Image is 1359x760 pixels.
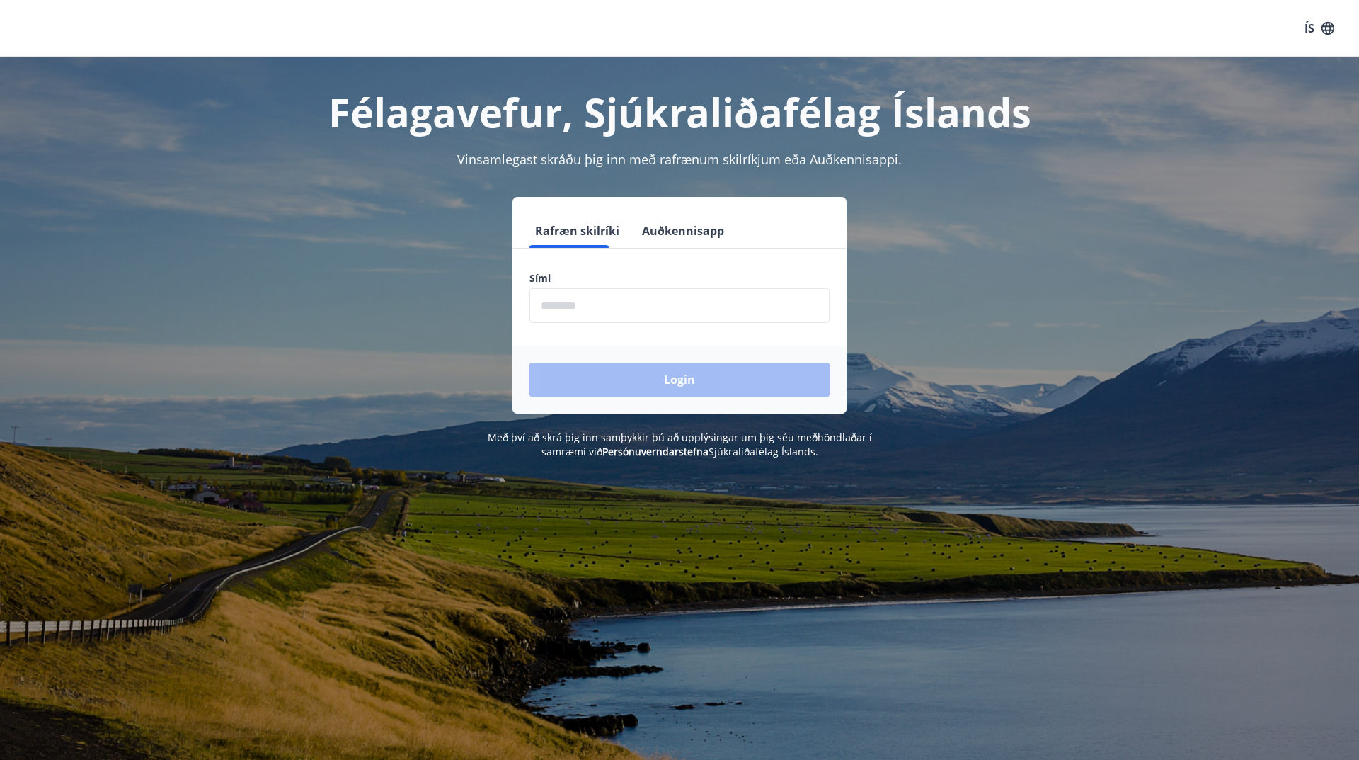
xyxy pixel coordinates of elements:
[529,271,830,285] label: Sími
[1297,16,1342,41] button: ÍS
[529,214,625,248] button: Rafræn skilríki
[488,431,872,458] span: Með því að skrá þig inn samþykkir þú að upplýsingar um þig séu meðhöndlaðar í samræmi við Sjúkral...
[187,85,1172,139] h1: Félagavefur, Sjúkraliðafélag Íslands
[457,151,902,168] span: Vinsamlegast skráðu þig inn með rafrænum skilríkjum eða Auðkennisappi.
[602,445,709,458] a: Persónuverndarstefna
[636,214,730,248] button: Auðkennisapp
